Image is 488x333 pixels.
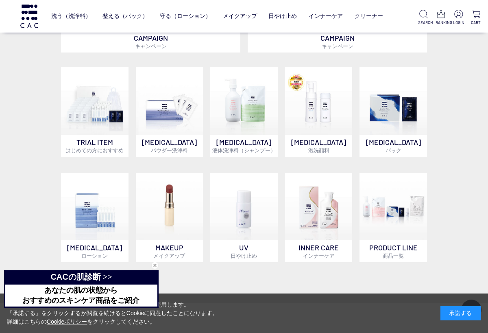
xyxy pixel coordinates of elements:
[453,10,464,26] a: LOGIN
[436,10,447,26] a: RANKING
[285,67,353,135] img: 泡洗顔料
[231,252,257,259] span: 日やけ止め
[436,20,447,26] p: RANKING
[285,67,353,157] a: 泡洗顔料 [MEDICAL_DATA]泡洗顔料
[19,4,39,28] img: logo
[151,147,188,153] span: パウダー洗浄料
[135,43,167,49] span: キャンペーン
[210,173,278,263] a: UV日やけ止め
[285,135,353,157] p: [MEDICAL_DATA]
[418,10,429,26] a: SEARCH
[61,240,129,262] p: [MEDICAL_DATA]
[136,240,203,262] p: MAKEUP
[102,7,148,26] a: 整える（パック）
[136,173,203,263] a: MAKEUPメイクアップ
[81,252,108,259] span: ローション
[386,147,401,153] span: パック
[285,240,353,262] p: INNER CARE
[453,20,464,26] p: LOGIN
[61,173,129,263] a: [MEDICAL_DATA]ローション
[359,173,427,263] a: PRODUCT LINE商品一覧
[322,43,353,49] span: キャンペーン
[440,306,481,320] div: 承諾する
[47,318,87,325] a: Cookieポリシー
[160,7,211,26] a: 守る（ローション）
[285,173,353,263] a: インナーケア INNER CAREインナーケア
[418,20,429,26] p: SEARCH
[355,7,383,26] a: クリーナー
[309,7,343,26] a: インナーケア
[51,7,91,26] a: 洗う（洗浄料）
[210,240,278,262] p: UV
[61,135,129,157] p: TRIAL ITEM
[7,300,218,326] div: 当サイトでは、お客様へのサービス向上のためにCookieを使用します。 「承諾する」をクリックするか閲覧を続けるとCookieに同意したことになります。 詳細はこちらの をクリックしてください。
[223,7,257,26] a: メイクアップ
[61,67,129,135] img: トライアルセット
[359,240,427,262] p: PRODUCT LINE
[308,147,329,153] span: 泡洗顔料
[303,252,335,259] span: インナーケア
[471,10,481,26] a: CART
[61,67,129,157] a: トライアルセット TRIAL ITEMはじめての方におすすめ
[210,135,278,157] p: [MEDICAL_DATA]
[210,67,278,157] a: [MEDICAL_DATA]液体洗浄料（シャンプー）
[383,252,404,259] span: 商品一覧
[212,147,276,153] span: 液体洗浄料（シャンプー）
[285,173,353,241] img: インナーケア
[136,67,203,157] a: [MEDICAL_DATA]パウダー洗浄料
[268,7,297,26] a: 日やけ止め
[136,135,203,157] p: [MEDICAL_DATA]
[359,67,427,157] a: [MEDICAL_DATA]パック
[153,252,185,259] span: メイクアップ
[471,20,481,26] p: CART
[359,135,427,157] p: [MEDICAL_DATA]
[65,147,124,153] span: はじめての方におすすめ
